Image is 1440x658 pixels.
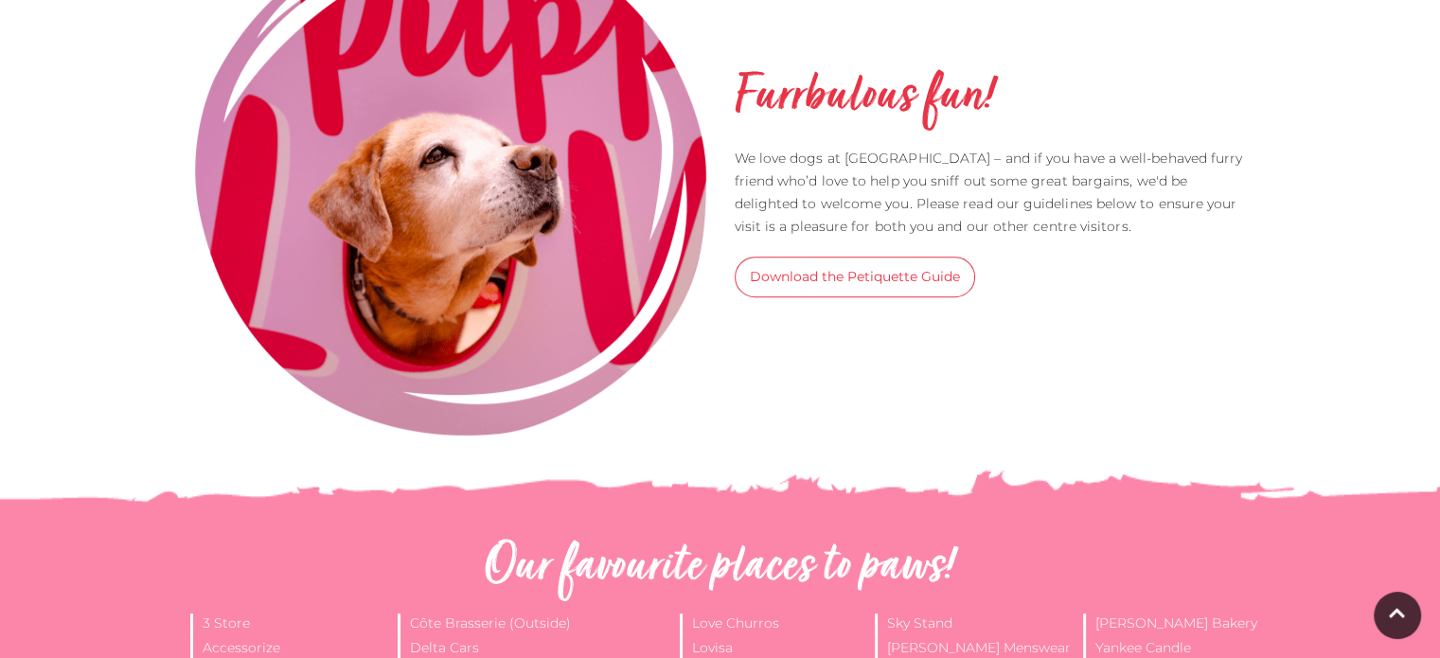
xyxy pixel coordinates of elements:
li: Côte Brasserie (Outside) [398,614,670,638]
a: Download the Petiquette Guide [735,257,975,297]
h2: Furrbulous fun! [735,67,994,128]
p: We love dogs at [GEOGRAPHIC_DATA] – and if you have a well-behaved furry friend who’d love to hel... [735,147,1246,238]
li: 3 Store [190,614,389,638]
li: Love Churros [680,614,866,638]
li: Sky Stand [875,614,1074,638]
h2: Our favourite places to paws! [195,538,1246,598]
li: [PERSON_NAME] Bakery [1083,614,1260,638]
